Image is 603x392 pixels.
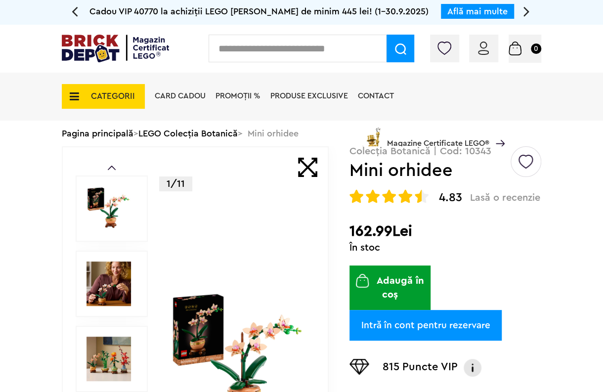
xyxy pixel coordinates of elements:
[387,126,489,148] span: Magazine Certificate LEGO®
[382,189,396,203] img: Evaluare cu stele
[155,92,206,100] a: Card Cadou
[470,192,540,204] span: Lasă o recenzie
[349,310,502,341] a: Intră în cont pentru rezervare
[270,92,348,100] a: Produse exclusive
[349,162,509,179] h1: Mini orhidee
[86,261,131,306] img: Mini orhidee
[215,92,260,100] a: PROMOȚII %
[349,189,363,203] img: Evaluare cu stele
[349,243,541,253] div: În stoc
[91,92,135,100] span: CATEGORII
[383,359,458,377] p: 815 Puncte VIP
[108,166,116,170] a: Prev
[415,189,429,203] img: Evaluare cu stele
[366,189,380,203] img: Evaluare cu stele
[349,359,369,375] img: Puncte VIP
[349,222,541,240] h2: 162.99Lei
[89,7,429,16] span: Cadou VIP 40770 la achiziții LEGO [PERSON_NAME] de minim 445 lei! (1-30.9.2025)
[489,127,505,135] a: Magazine Certificate LEGO®
[398,189,412,203] img: Evaluare cu stele
[463,359,482,377] img: Info VIP
[86,186,131,231] img: Mini orhidee
[447,7,508,16] a: Află mai multe
[349,265,431,310] button: Adaugă în coș
[86,337,131,381] img: Mini orhidee LEGO 10343
[439,192,462,204] span: 4.83
[531,44,541,54] small: 0
[349,146,541,156] p: Colecția Botanică | Cod: 10343
[159,176,192,191] p: 1/11
[358,92,394,100] a: Contact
